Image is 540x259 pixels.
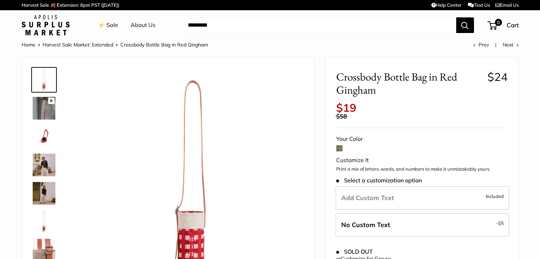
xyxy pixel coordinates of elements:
[33,68,55,91] img: Crossbody Bottle Bag in Red Gingham
[33,154,55,176] img: description_Effortless Style
[31,152,57,178] a: description_Effortless Style
[431,2,462,8] a: Help Center
[336,112,347,120] span: $58
[22,40,208,49] nav: Breadcrumb
[43,42,113,48] a: Harvest Sale Market: Extended
[22,15,70,35] img: Apolis: Surplus Market
[456,17,474,33] button: Search
[341,221,390,229] span: No Custom Text
[498,220,504,226] span: $5
[336,155,508,166] div: Customize It
[495,19,502,26] span: 0
[336,186,509,210] label: Add Custom Text
[33,210,55,233] img: Crossbody Bottle Bag in Red Gingham
[33,125,55,148] img: Crossbody Bottle Bag in Red Gingham
[468,2,490,8] a: Text Us
[507,21,519,29] span: Cart
[336,166,508,173] p: Print a mix of letters, words, and numbers to make it unmistakably yours.
[487,70,508,84] span: $24
[486,192,504,200] span: Included
[336,70,482,97] span: Crossbody Bottle Bag in Red Gingham
[33,97,55,120] img: description_Even available for group gifting and events
[31,67,57,93] a: Crossbody Bottle Bag in Red Gingham
[182,17,456,33] input: Search...
[31,209,57,235] a: Crossbody Bottle Bag in Red Gingham
[336,213,509,237] label: Leave Blank
[336,101,356,115] span: $19
[496,219,504,227] span: -
[98,20,118,31] a: ⚡️ Sale
[31,124,57,149] a: Crossbody Bottle Bag in Red Gingham
[495,2,519,8] a: Email Us
[22,42,36,48] a: Home
[336,177,422,184] span: Select a customization option
[31,181,57,206] a: description_Transform your everyday errands into moments of effortless style
[131,20,156,31] a: About Us
[341,194,394,202] span: Add Custom Text
[336,134,508,144] div: Your Color
[33,182,55,205] img: description_Transform your everyday errands into moments of effortless style
[488,20,519,31] a: 0 Cart
[503,42,519,48] a: Next
[473,42,489,48] a: Prev
[31,95,57,121] a: description_Even available for group gifting and events
[336,248,373,255] span: SOLD OUT
[120,42,208,48] span: Crossbody Bottle Bag in Red Gingham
